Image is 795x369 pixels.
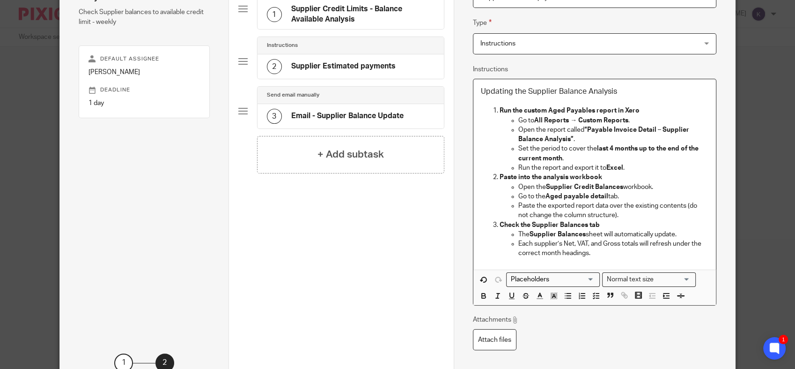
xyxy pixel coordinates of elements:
p: Check Supplier balances to available credit limit - weekly [79,8,209,27]
label: Instructions [473,65,508,74]
p: Run the report and export it to . [518,163,708,173]
div: Search for option [602,272,696,287]
div: 3 [267,109,282,124]
p: Deadline [88,86,199,94]
h4: Instructions [267,42,298,49]
input: Search for option [656,275,690,285]
strong: Aged payable detail [545,193,608,200]
p: Default assignee [88,55,199,63]
div: 1 [267,7,282,22]
div: 1 [779,335,788,344]
p: Go to the tab. [518,192,708,201]
div: 2 [267,59,282,74]
h4: Send email manually [267,91,319,99]
strong: All Reports → Custom Reports [534,117,628,124]
p: The sheet will automatically update. [518,230,708,239]
div: Search for option [506,272,600,287]
strong: “Payable Invoice Detail – Supplier Balance Analysis” [518,127,691,143]
p: Attachments [473,315,518,324]
p: [PERSON_NAME] [88,68,199,77]
span: Normal text size [604,275,655,285]
input: Search for option [508,275,594,285]
h4: Supplier Credit Limits - Balance Available Analysis [291,4,434,24]
h4: + Add subtask [317,147,384,162]
strong: Supplier Credit Balances [546,184,623,190]
strong: Excel [606,165,623,171]
strong: last 4 months up to the end of the current month [518,145,700,161]
p: 1 day [88,98,199,108]
p: Go to . [518,116,708,125]
p: Paste the exported report data over the existing contents (do not change the column structure). [518,201,708,220]
span: Instructions [480,40,515,47]
div: Text styles [602,272,696,287]
h4: Supplier Estimated payments [291,61,396,71]
p: Set the period to cover the . [518,144,708,163]
p: Each supplier’s Net, VAT, and Gross totals will refresh under the correct month headings. [518,239,708,258]
p: Open the workbook. [518,182,708,192]
label: Type [473,17,492,28]
h3: Updating the Supplier Balance Analysis [481,87,708,97]
strong: Check the Supplier Balances tab [500,222,600,228]
strong: Run the custom Aged Payables report in Xero [500,107,640,114]
p: Open the report called . [518,125,708,144]
strong: Paste into the analysis workbook [500,174,602,181]
h4: Email - Supplier Balance Update [291,111,404,121]
div: Placeholders [506,272,600,287]
strong: Supplier Balances [530,231,586,238]
label: Attach files [473,329,516,350]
